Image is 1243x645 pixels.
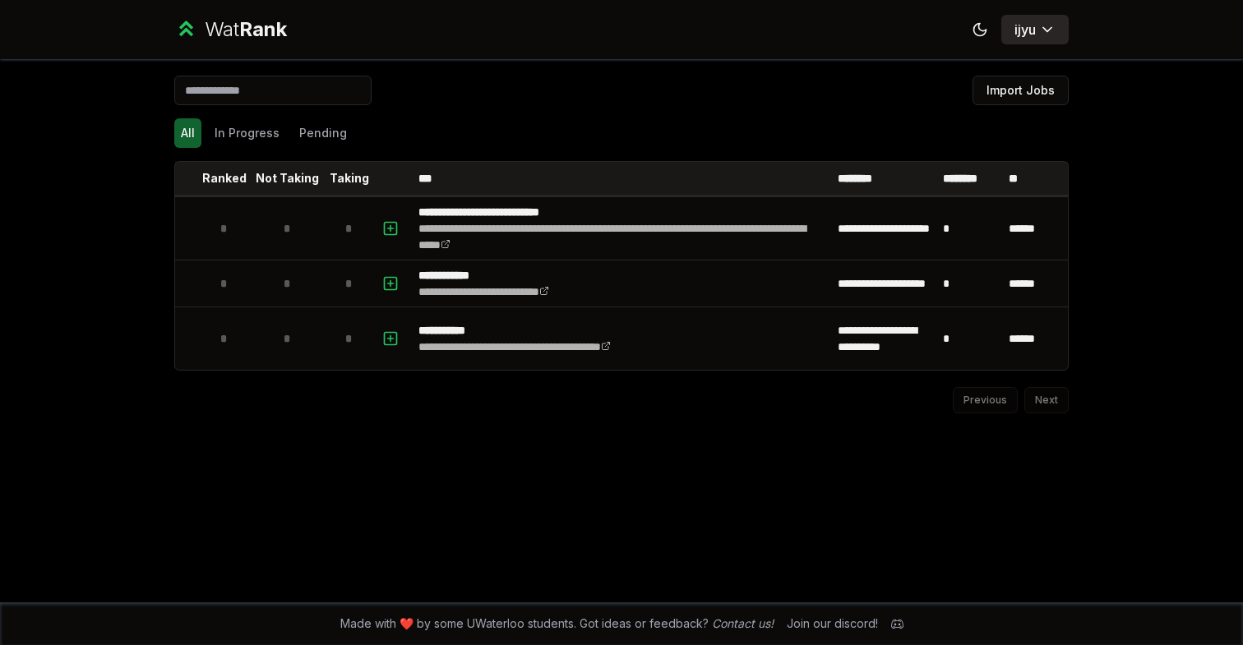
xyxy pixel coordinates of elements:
[787,615,878,632] div: Join our discord!
[174,16,287,43] a: WatRank
[205,16,287,43] div: Wat
[1014,20,1036,39] span: ijyu
[712,616,774,630] a: Contact us!
[973,76,1069,105] button: Import Jobs
[340,615,774,632] span: Made with ❤️ by some UWaterloo students. Got ideas or feedback?
[174,118,201,148] button: All
[256,170,319,187] p: Not Taking
[208,118,286,148] button: In Progress
[330,170,369,187] p: Taking
[293,118,353,148] button: Pending
[1001,15,1069,44] button: ijyu
[239,17,287,41] span: Rank
[202,170,247,187] p: Ranked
